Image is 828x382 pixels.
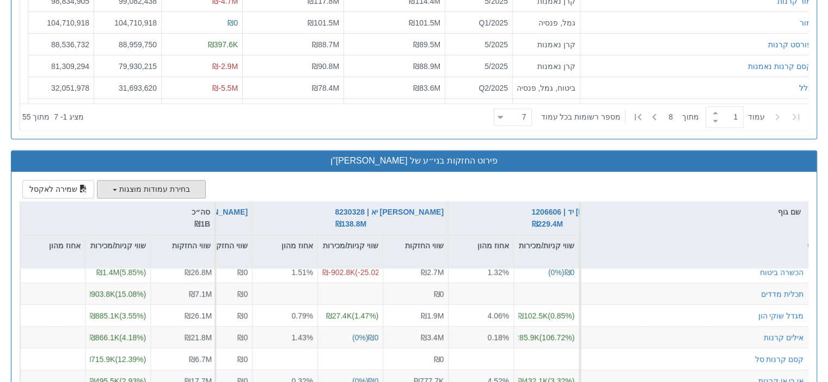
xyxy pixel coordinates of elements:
div: Q1/2025 [450,17,508,28]
span: ₪1.4M [96,268,119,277]
button: תכלית מדדים [761,289,804,299]
button: מגדל שוקי הון [758,310,804,321]
span: ₪27.4K [326,311,352,320]
span: ₪0 [237,290,248,298]
div: שווי קניות/מכירות [85,235,150,268]
span: ₪715.9K [85,355,115,364]
span: ₪0 [368,333,378,342]
span: ( -25.02 %) [322,267,378,278]
button: בחירת עמודות מוצגות [97,180,206,198]
div: כלל [799,83,812,93]
div: 4.06% [453,310,509,321]
span: ₪88.9M [413,62,440,71]
button: [PERSON_NAME] יא | 8230328 ₪138.8M [335,206,444,230]
div: שווי החזקות [151,235,215,256]
span: ₪-5.5M [212,84,238,92]
span: ₪3.4M [421,333,444,342]
span: ₪885.1K [89,311,119,320]
div: 104,710,918 [33,17,89,28]
span: ₪0 [237,355,248,364]
div: 104,710,918 [99,17,157,28]
span: ₪-902.8K [322,268,355,277]
div: 79,930,215 [99,61,157,72]
span: ₪1B [194,220,210,228]
span: ₪6.7M [189,355,212,364]
button: שמירה לאקסל [22,180,94,198]
div: קרן נאמנות [517,39,575,50]
span: ‏עמוד [748,111,765,122]
span: ₪1.9M [421,311,444,320]
span: ₪0 [564,268,574,277]
span: ( 4.18 %) [89,333,146,342]
div: ‏ מתוך [489,105,806,129]
div: ‏מציג 1 - 7 ‏ מתוך 55 [22,105,84,129]
span: ( 15.08 %) [85,290,146,298]
span: ₪101.5M [308,18,339,27]
span: ‏מספר רשומות בכל עמוד [541,111,621,122]
button: קסם קרנות נאמנות [748,61,812,72]
span: ₪0 [228,18,238,27]
span: ₪102.5K [518,311,548,320]
span: ₪21.8M [185,333,212,342]
span: ₪0 [433,355,444,364]
span: ( 12.39 %) [85,355,146,364]
span: ( 0.85 %) [518,311,574,320]
div: אחוז מהון [253,235,317,256]
button: [PERSON_NAME] יד | 1206606 ₪229.4M [531,206,640,230]
div: Q2/2025 [450,83,508,93]
button: קסם קרנות סל [755,354,804,365]
button: פורסט קרנות [768,39,812,50]
span: ₪0 [237,333,248,342]
span: ₪-2.9M [212,62,238,71]
span: ₪78.4M [312,84,339,92]
span: ₪26.8M [185,268,212,277]
button: מור [800,17,812,28]
span: ₪397.6K [208,40,238,49]
div: 31,693,620 [99,83,157,93]
div: 88,536,732 [33,39,89,50]
div: שם גוף [581,202,808,222]
span: ( 1.47 %) [326,311,379,320]
div: 1.32% [453,267,509,278]
span: ₪83.6M [413,84,440,92]
div: 1.51% [257,267,313,278]
span: ₪138.8M [335,220,366,228]
button: אילים קרנות [764,332,804,343]
div: 1.43% [257,332,313,343]
div: גמל, פנסיה [517,17,575,28]
span: ( 0 %) [352,333,378,342]
div: שווי קניות/מכירות [514,235,579,268]
button: הכשרה ביטוח [760,267,804,278]
span: ( 3.55 %) [89,311,146,320]
span: ₪0 [237,268,248,277]
div: 0.18% [453,332,509,343]
span: 8 [668,111,682,122]
div: 32,051,978 [33,83,89,93]
h3: פירוט החזקות בני״ע של [PERSON_NAME]"ן [20,156,808,166]
div: 5/2025 [450,39,508,50]
div: 81,309,294 [33,61,89,72]
span: ₪0 [237,311,248,320]
div: [PERSON_NAME] יד | 1206606 [531,206,640,230]
span: ( 5.85 %) [96,268,146,277]
span: ₪866.1K [89,333,119,342]
div: 5/2025 [450,61,508,72]
span: ₪229.4M [531,220,563,228]
span: ( 0 %) [548,268,574,277]
div: אחוז מהון [449,235,513,256]
span: ₪0 [433,290,444,298]
div: שווי החזקות [187,235,252,256]
span: ₪285.9K [509,333,539,342]
div: קרן נאמנות [517,61,575,72]
span: ₪7.1M [189,290,212,298]
div: סה״כ [24,206,210,230]
div: [PERSON_NAME] יא | 8230328 [335,206,444,230]
span: ₪903.8K [85,290,115,298]
div: אחוז מהון [20,235,85,256]
span: ( 106.72 %) [509,333,574,342]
